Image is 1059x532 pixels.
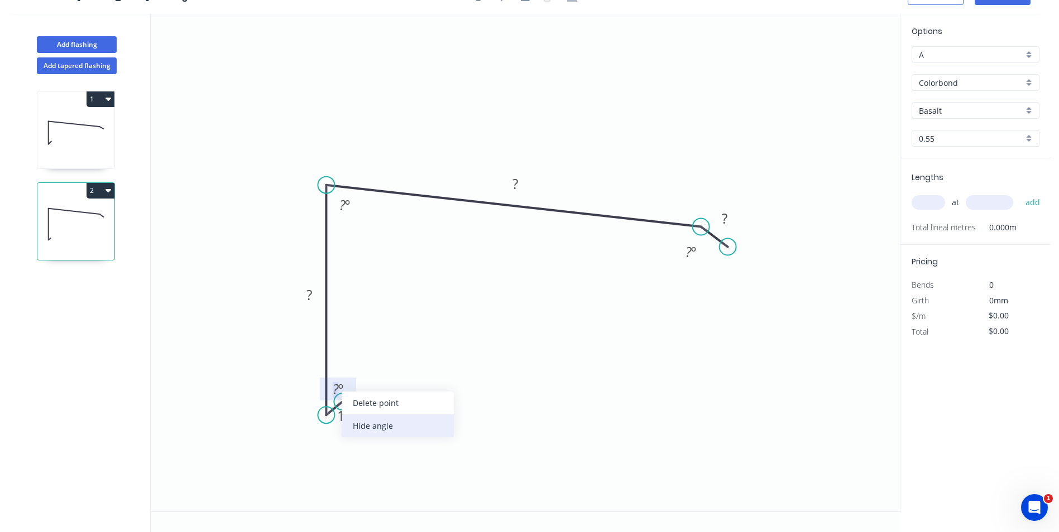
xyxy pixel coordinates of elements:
[337,407,353,425] tspan: 10
[338,380,343,398] tspan: º
[919,49,1023,61] input: Price level
[87,183,114,199] button: 2
[952,195,959,210] span: at
[37,57,117,74] button: Add tapered flashing
[306,286,312,304] tspan: ?
[919,105,1023,117] input: Colour
[691,243,696,261] tspan: º
[345,196,350,214] tspan: º
[87,91,114,107] button: 1
[333,380,339,398] tspan: ?
[976,220,1017,235] span: 0.000m
[37,36,117,53] button: Add flashing
[1020,193,1046,212] button: add
[919,77,1023,89] input: Material
[989,295,1008,306] span: 0mm
[912,295,929,306] span: Girth
[912,311,926,321] span: $/m
[989,279,994,290] span: 0
[339,196,346,214] tspan: ?
[1044,494,1053,503] span: 1
[722,209,727,228] tspan: ?
[912,326,928,337] span: Total
[1021,494,1048,521] iframe: Intercom live chat
[912,279,934,290] span: Bends
[912,256,938,267] span: Pricing
[912,220,976,235] span: Total lineal metres
[151,14,900,511] svg: 0
[686,243,692,261] tspan: ?
[912,172,943,183] span: Lengths
[912,26,942,37] span: Options
[342,391,454,414] div: Delete point
[342,414,454,437] div: Hide angle
[512,175,518,193] tspan: ?
[919,133,1023,144] input: Thickness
